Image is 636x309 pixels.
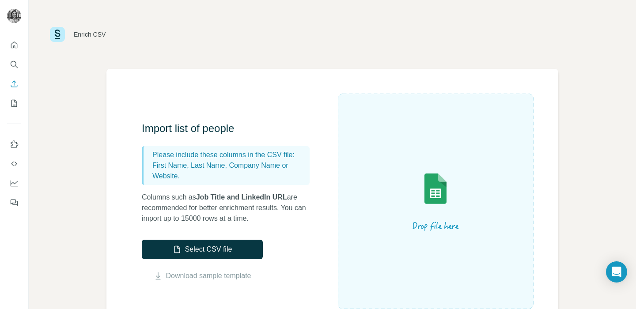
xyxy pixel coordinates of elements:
[606,261,627,283] div: Open Intercom Messenger
[7,136,21,152] button: Use Surfe on LinkedIn
[152,150,306,160] p: Please include these columns in the CSV file:
[7,95,21,111] button: My lists
[142,121,318,136] h3: Import list of people
[7,37,21,53] button: Quick start
[152,160,306,181] p: First Name, Last Name, Company Name or Website.
[74,30,106,39] div: Enrich CSV
[142,271,263,281] button: Download sample template
[356,148,515,254] img: Surfe Illustration - Drop file here or select below
[166,271,251,281] a: Download sample template
[7,175,21,191] button: Dashboard
[7,76,21,92] button: Enrich CSV
[7,156,21,172] button: Use Surfe API
[7,195,21,211] button: Feedback
[142,240,263,259] button: Select CSV file
[50,27,65,42] img: Surfe Logo
[196,193,287,201] span: Job Title and LinkedIn URL
[142,192,318,224] p: Columns such as are recommended for better enrichment results. You can import up to 15000 rows at...
[7,9,21,23] img: Avatar
[7,57,21,72] button: Search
